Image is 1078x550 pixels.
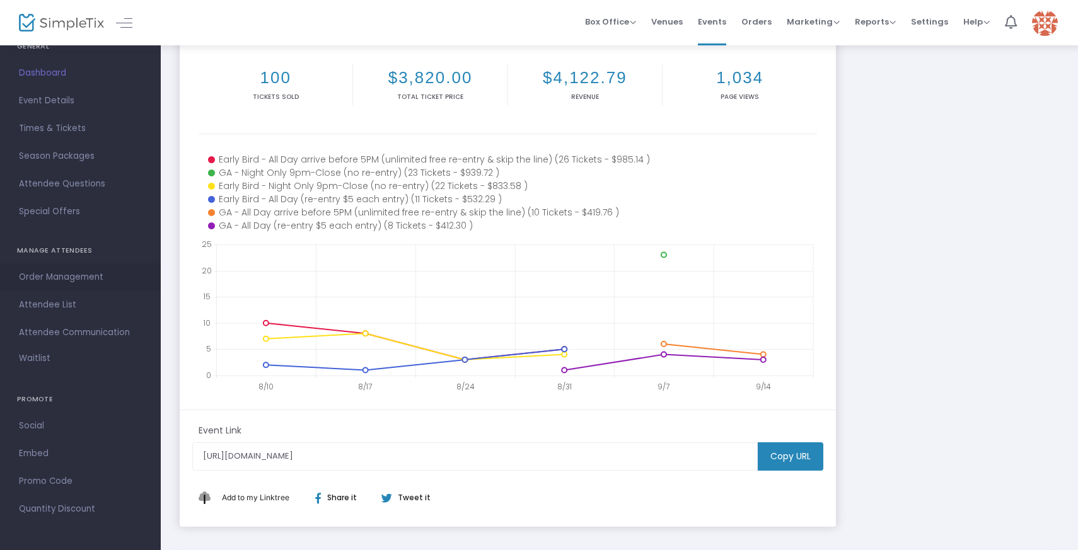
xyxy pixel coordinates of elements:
h4: MANAGE ATTENDEES [17,238,144,263]
text: 10 [203,317,211,328]
text: 0 [206,370,211,381]
span: Add to my Linktree [222,493,289,502]
span: Times & Tickets [19,120,142,137]
text: 9/14 [756,381,771,392]
span: Social [19,418,142,434]
span: Orders [741,6,772,38]
span: Event Details [19,93,142,109]
m-panel-subtitle: Event Link [199,424,241,437]
span: Season Packages [19,148,142,164]
span: Waitlist [19,352,50,365]
p: Revenue [511,92,659,101]
span: Events [698,6,726,38]
h2: $3,820.00 [356,68,504,88]
text: 15 [203,291,211,302]
span: Help [963,16,990,28]
span: Quantity Discount [19,501,142,517]
text: 25 [202,239,212,249]
h2: $4,122.79 [511,68,659,88]
div: Tweet it [369,492,437,503]
span: Dashboard [19,65,142,81]
text: 5 [206,343,211,354]
text: 20 [202,265,212,275]
h4: GENERAL [17,34,144,59]
span: Venues [651,6,683,38]
span: Marketing [787,16,840,28]
text: 8/24 [456,381,475,392]
m-button: Copy URL [758,442,823,471]
h2: 1,034 [665,68,814,88]
h4: PROMOTE [17,387,144,412]
button: Add This to My Linktree [219,483,293,513]
span: Settings [911,6,948,38]
img: linktree [199,491,219,503]
text: 8/10 [258,381,274,392]
text: 8/17 [358,381,372,392]
div: Share it [303,492,381,503]
text: 9/7 [658,381,670,392]
span: Promo Code [19,473,142,490]
span: Embed [19,445,142,462]
span: Attendee List [19,297,142,313]
h2: 100 [201,68,350,88]
span: Attendee Communication [19,324,142,341]
span: Special Offers [19,203,142,220]
p: Tickets sold [201,92,350,101]
p: Page Views [665,92,814,101]
span: Order Management [19,269,142,285]
span: Box Office [585,16,636,28]
span: Attendee Questions [19,176,142,192]
span: Reports [855,16,896,28]
p: Total Ticket Price [356,92,504,101]
text: 8/31 [557,381,572,392]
